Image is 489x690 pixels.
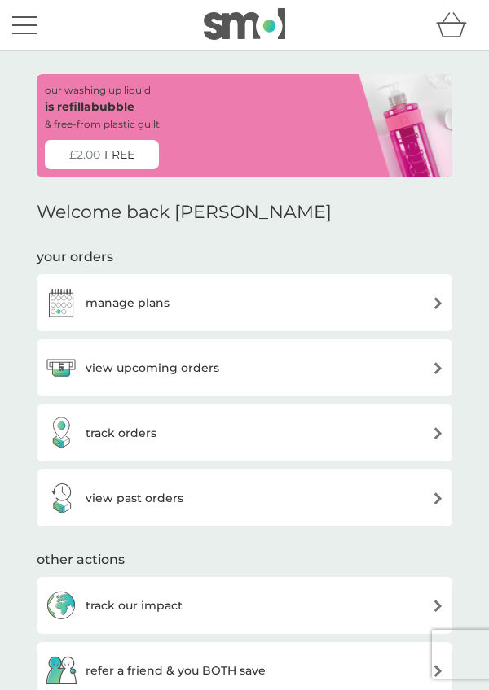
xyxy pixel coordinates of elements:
h3: your orders [37,248,113,266]
p: is refillabubble [45,98,134,116]
div: basket [436,9,477,41]
img: arrow right [432,427,444,439]
p: & free-from plastic guilt [45,116,160,132]
img: arrow right [432,600,444,612]
h3: refer a friend & you BOTH save [86,662,266,679]
h3: manage plans [86,294,170,312]
span: £2.00 [69,146,100,164]
button: menu [12,10,37,41]
span: FREE [104,146,134,164]
h3: track our impact [86,596,183,614]
img: arrow right [432,492,444,504]
h3: view upcoming orders [86,359,219,377]
h3: track orders [86,424,156,442]
img: smol [204,8,285,39]
img: arrow right [432,297,444,309]
h3: view past orders [86,489,183,507]
h3: other actions [37,551,125,569]
p: our washing up liquid [45,82,151,98]
img: arrow right [432,362,444,374]
h2: Welcome back [PERSON_NAME] [37,202,332,223]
